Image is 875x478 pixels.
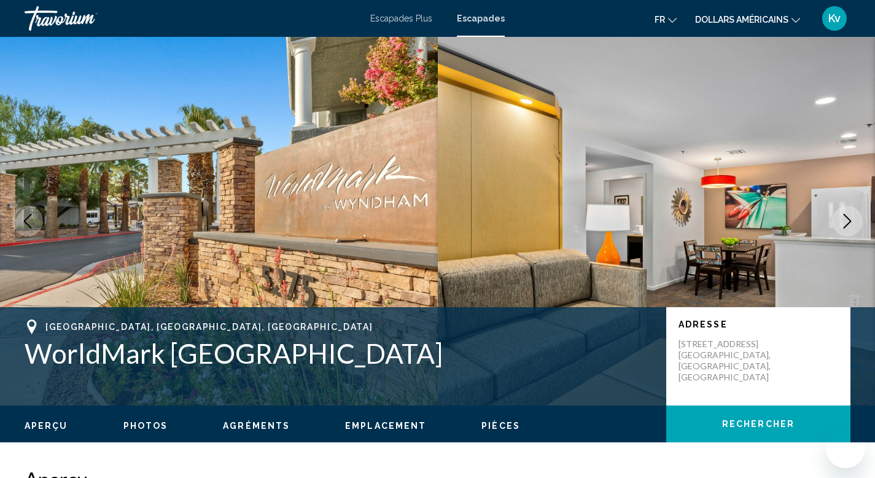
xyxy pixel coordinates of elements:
[25,6,358,31] a: Travorium
[679,339,777,383] p: [STREET_ADDRESS] [GEOGRAPHIC_DATA], [GEOGRAPHIC_DATA], [GEOGRAPHIC_DATA]
[45,322,373,332] span: [GEOGRAPHIC_DATA], [GEOGRAPHIC_DATA], [GEOGRAPHIC_DATA]
[819,6,850,31] button: Menu utilisateur
[25,337,654,369] h1: WorldMark [GEOGRAPHIC_DATA]
[25,420,68,431] button: Aperçu
[370,14,432,23] a: Escapades Plus
[666,406,850,442] button: Rechercher
[345,421,426,431] span: Emplacement
[722,420,795,429] span: Rechercher
[655,10,677,28] button: Changer de langue
[695,15,788,25] font: dollars américains
[25,421,68,431] span: Aperçu
[828,12,841,25] font: Kv
[695,10,800,28] button: Changer de devise
[679,319,838,329] p: Adresse
[345,420,426,431] button: Emplacement
[481,421,520,431] span: Pièces
[123,421,168,431] span: Photos
[832,206,863,237] button: Next image
[457,14,505,23] a: Escapades
[223,420,290,431] button: Agréments
[481,420,520,431] button: Pièces
[223,421,290,431] span: Agréments
[826,429,865,468] iframe: Bouton de lancement de la fenêtre de messagerie
[655,15,665,25] font: fr
[123,420,168,431] button: Photos
[12,206,43,237] button: Previous image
